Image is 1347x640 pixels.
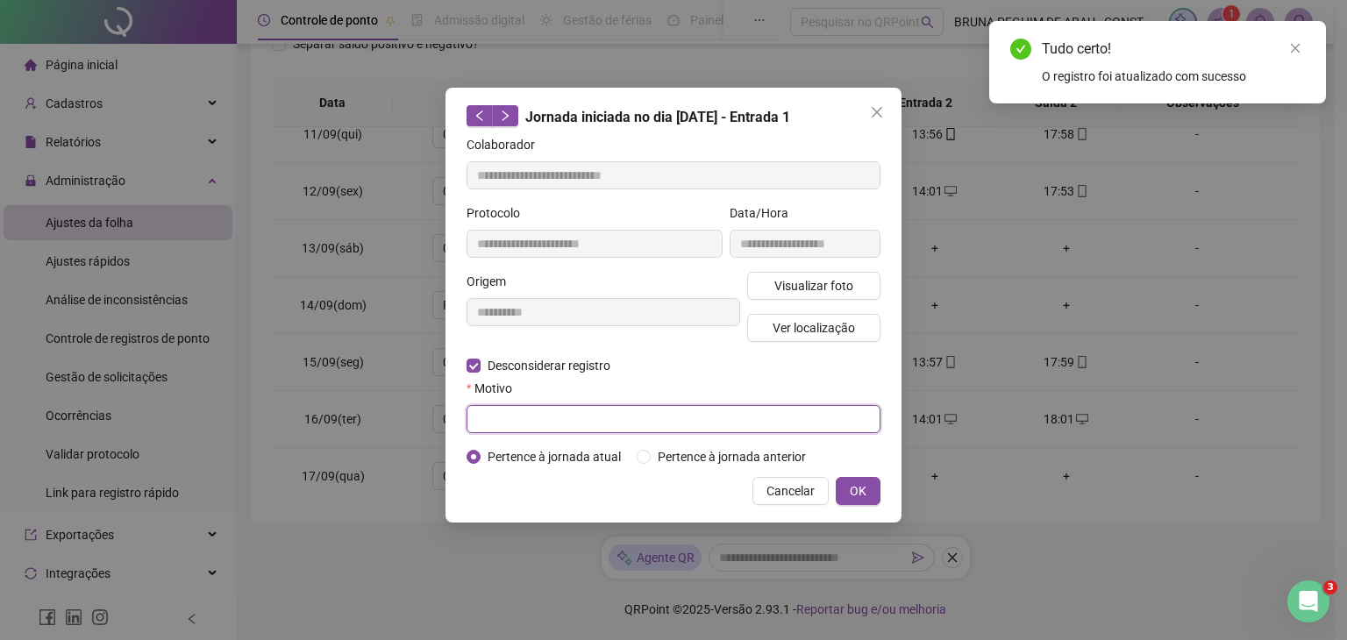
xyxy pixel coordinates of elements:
span: OK [850,481,866,501]
span: Pertence à jornada atual [481,447,628,466]
span: Ver localização [773,318,855,338]
label: Colaborador [467,135,546,154]
button: Visualizar foto [747,272,880,300]
span: close [870,105,884,119]
button: Ver localização [747,314,880,342]
span: Desconsiderar registro [481,356,617,375]
label: Protocolo [467,203,531,223]
button: Close [863,98,891,126]
div: O registro foi atualizado com sucesso [1042,67,1305,86]
span: Visualizar foto [774,276,853,295]
button: right [492,105,518,126]
span: Cancelar [766,481,815,501]
label: Origem [467,272,517,291]
span: check-circle [1010,39,1031,60]
span: 3 [1323,580,1337,594]
div: Jornada iniciada no dia [DATE] - Entrada 1 [467,105,880,128]
a: Close [1286,39,1305,58]
span: Pertence à jornada anterior [651,447,813,466]
div: Tudo certo! [1042,39,1305,60]
button: Cancelar [752,477,829,505]
label: Data/Hora [730,203,800,223]
label: Motivo [467,379,524,398]
span: right [499,110,511,122]
iframe: Intercom live chat [1287,580,1329,622]
span: close [1289,42,1301,54]
button: left [467,105,493,126]
span: left [474,110,486,122]
button: OK [836,477,880,505]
